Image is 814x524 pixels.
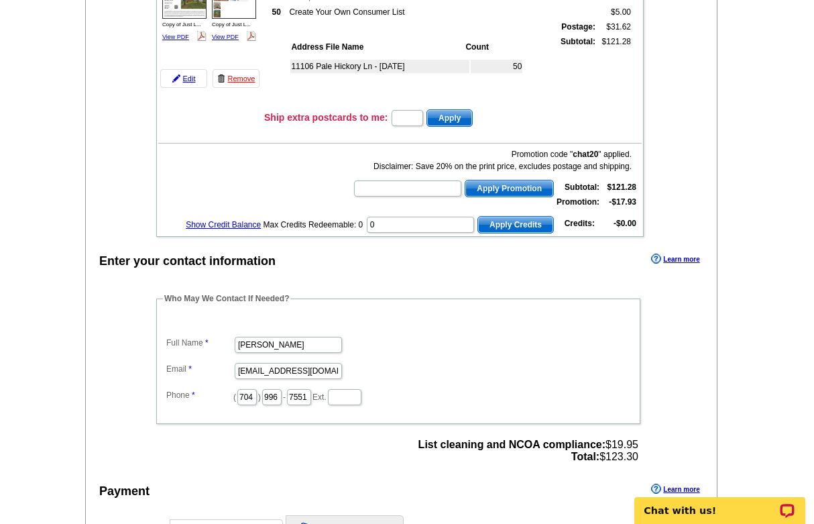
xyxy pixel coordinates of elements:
[597,5,632,19] td: $5.00
[465,180,554,197] button: Apply Promotion
[246,31,256,41] img: pdf_logo.png
[212,34,239,40] a: View PDF
[565,182,599,192] strong: Subtotal:
[465,180,553,197] span: Apply Promotion
[290,40,463,54] th: Address File Name
[571,451,599,462] strong: Total:
[272,7,281,17] strong: 50
[264,111,388,123] h3: Ship extra postcards to me:
[172,74,180,83] img: pencil-icon.gif
[478,217,553,233] span: Apply Credits
[99,482,150,501] div: Payment
[160,69,207,88] a: Edit
[561,37,595,46] strong: Subtotal:
[290,60,469,73] td: 11106 Pale Hickory Ln - [DATE]
[166,363,233,375] label: Email
[597,35,632,105] td: $121.28
[163,293,290,305] legend: Who May We Contact If Needed?
[196,31,207,41] img: pdf_logo.png
[418,439,638,463] span: $19.95 $123.30
[162,21,201,28] span: Copy of Just L...
[353,148,632,172] div: Promotion code " " applied. Disclaimer: Save 20% on the print price, excludes postage and shipping.
[609,197,636,207] strong: -$17.93
[651,254,699,264] a: Learn more
[597,20,632,34] td: $31.62
[573,150,598,159] b: chat20
[99,252,276,270] div: Enter your contact information
[557,197,599,207] strong: Promotion:
[212,21,251,28] span: Copy of Just L...
[465,40,522,54] th: Count
[565,219,595,228] strong: Credits:
[186,220,261,229] a: Show Credit Balance
[471,60,522,73] td: 50
[264,220,363,229] span: Max Credits Redeemable: 0
[561,22,595,32] strong: Postage:
[607,182,636,192] strong: $121.28
[427,110,472,126] span: Apply
[213,69,259,88] a: Remove
[217,74,225,83] img: trashcan-icon.gif
[288,5,541,19] td: Create Your Own Consumer List
[418,439,605,450] strong: List cleaning and NCOA compliance:
[626,482,814,524] iframe: LiveChat chat widget
[163,386,634,407] dd: ( ) - Ext.
[162,34,189,40] a: View PDF
[426,109,473,127] button: Apply
[614,219,636,228] strong: -$0.00
[477,216,554,233] button: Apply Credits
[166,337,233,349] label: Full Name
[166,389,233,401] label: Phone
